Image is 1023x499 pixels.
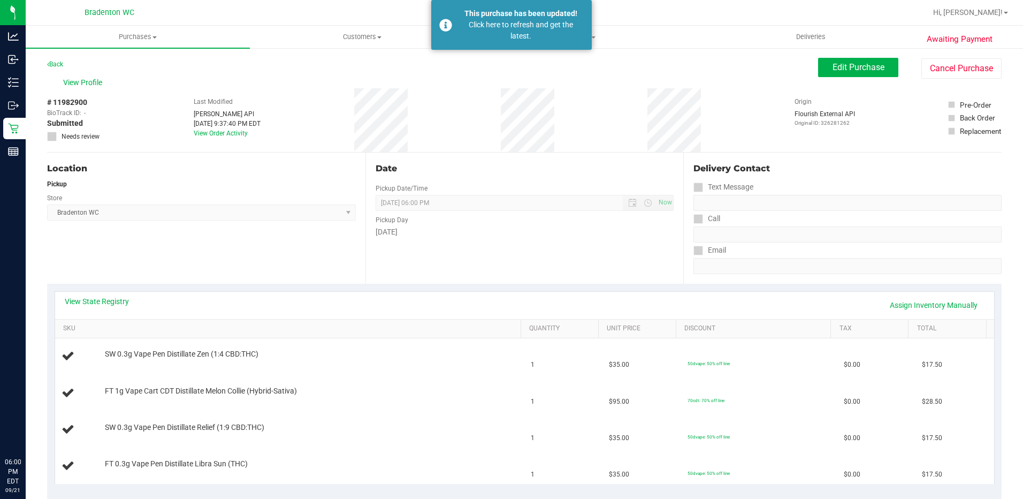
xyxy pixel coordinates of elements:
a: Deliveries [699,26,923,48]
span: $0.00 [844,433,860,443]
input: Format: (999) 999-9999 [693,226,1002,243]
div: [DATE] [376,226,674,238]
span: 1 [531,470,535,480]
label: Pickup Date/Time [376,184,427,193]
label: Last Modified [194,97,233,107]
div: Pre-Order [960,100,991,110]
div: Delivery Contact [693,162,1002,175]
span: # 11982900 [47,97,87,108]
a: Discount [684,324,827,333]
a: View State Registry [65,296,129,307]
label: Call [693,211,720,226]
span: Submitted [47,118,83,129]
div: This purchase has been updated! [458,8,584,19]
span: Edit Purchase [833,62,884,72]
span: $28.50 [922,397,942,407]
a: SKU [63,324,516,333]
span: Bradenton WC [85,8,134,17]
inline-svg: Inbound [8,54,19,65]
inline-svg: Retail [8,123,19,134]
strong: Pickup [47,180,67,188]
span: BioTrack ID: [47,108,81,118]
label: Pickup Day [376,215,408,225]
div: Click here to refresh and get the latest. [458,19,584,42]
p: 06:00 PM EDT [5,457,21,486]
a: View Order Activity [194,130,248,137]
inline-svg: Outbound [8,100,19,111]
span: $0.00 [844,470,860,480]
button: Cancel Purchase [921,58,1002,79]
div: Back Order [960,112,995,123]
span: $17.50 [922,360,942,370]
a: Purchases [26,26,250,48]
label: Text Message [693,179,753,195]
input: Format: (999) 999-9999 [693,195,1002,211]
span: 1 [531,360,535,370]
label: Store [47,193,62,203]
span: SW 0.3g Vape Pen Distillate Zen (1:4 CBD:THC) [105,349,258,359]
inline-svg: Inventory [8,77,19,88]
button: Edit Purchase [818,58,898,77]
span: $0.00 [844,397,860,407]
div: Location [47,162,356,175]
a: Assign Inventory Manually [883,296,984,314]
span: $17.50 [922,470,942,480]
span: $17.50 [922,433,942,443]
span: 1 [531,433,535,443]
div: [DATE] 9:37:40 PM EDT [194,119,261,128]
span: Customers [250,32,474,42]
iframe: Resource center [11,413,43,445]
span: Deliveries [782,32,840,42]
span: 50dvape: 50% off line [688,471,730,476]
span: FT 0.3g Vape Pen Distillate Libra Sun (THC) [105,459,248,469]
p: Original ID: 326281262 [795,119,855,127]
div: Flourish External API [795,109,855,127]
label: Email [693,243,726,258]
span: 50dvape: 50% off line [688,434,730,440]
a: Customers [250,26,474,48]
p: 09/21 [5,486,21,494]
span: View Profile [63,77,106,88]
span: $35.00 [609,470,629,480]
span: $35.00 [609,433,629,443]
span: Awaiting Payment [927,33,993,46]
span: FT 1g Vape Cart CDT Distillate Melon Collie (Hybrid-Sativa) [105,386,297,396]
span: - [84,108,86,118]
a: Total [917,324,982,333]
div: Replacement [960,126,1001,137]
span: Hi, [PERSON_NAME]! [933,8,1003,17]
span: SW 0.3g Vape Pen Distillate Relief (1:9 CBD:THC) [105,422,264,433]
span: 50dvape: 50% off line [688,361,730,366]
div: [PERSON_NAME] API [194,109,261,119]
span: 1 [531,397,535,407]
inline-svg: Reports [8,146,19,157]
label: Origin [795,97,812,107]
a: Unit Price [607,324,671,333]
a: Back [47,61,63,68]
span: Purchases [26,32,250,42]
a: Tax [839,324,904,333]
span: $0.00 [844,360,860,370]
a: Quantity [529,324,594,333]
div: Date [376,162,674,175]
span: $95.00 [609,397,629,407]
span: Needs review [62,132,100,141]
span: 70cdt: 70% off line [688,398,724,403]
span: $35.00 [609,360,629,370]
inline-svg: Analytics [8,31,19,42]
